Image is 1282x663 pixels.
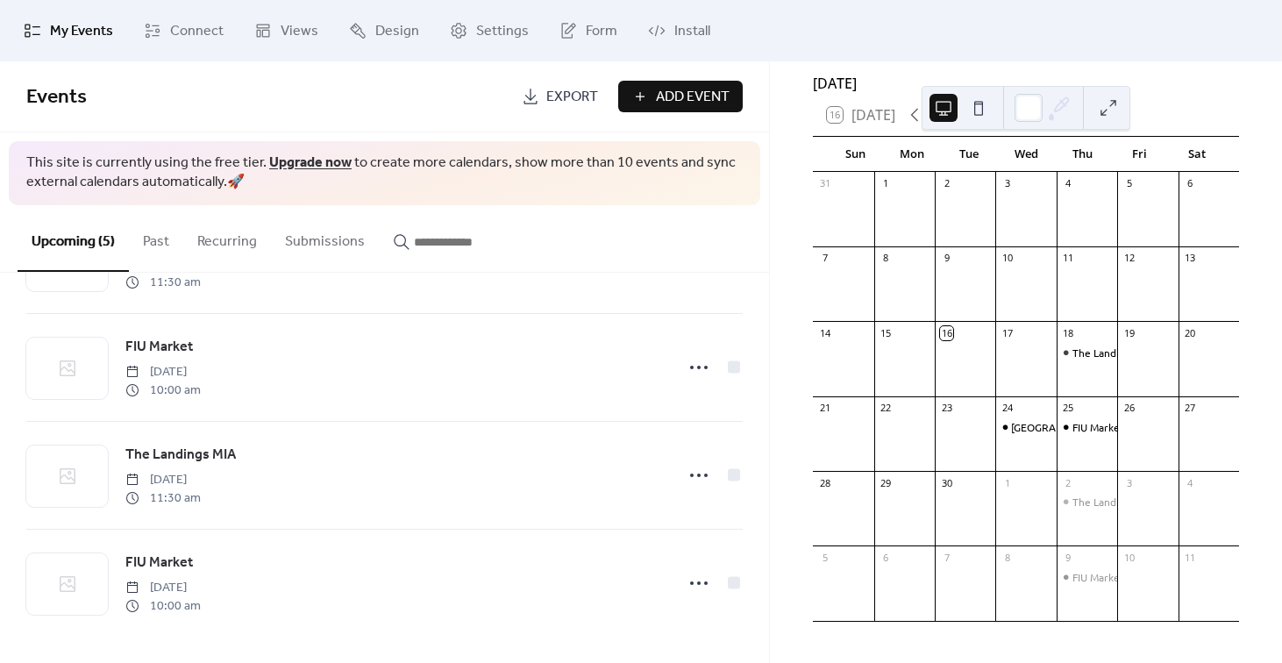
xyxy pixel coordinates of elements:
[1184,326,1197,339] div: 20
[818,252,831,265] div: 7
[940,326,953,339] div: 16
[375,21,419,42] span: Design
[586,21,617,42] span: Form
[941,137,998,172] div: Tue
[674,21,710,42] span: Install
[11,7,126,54] a: My Events
[1062,402,1075,415] div: 25
[131,7,237,54] a: Connect
[476,21,529,42] span: Settings
[1184,551,1197,564] div: 11
[940,476,953,489] div: 30
[125,274,201,292] span: 11:30 am
[1168,137,1225,172] div: Sat
[129,205,183,270] button: Past
[818,476,831,489] div: 28
[880,551,893,564] div: 6
[1062,177,1075,190] div: 4
[998,137,1055,172] div: Wed
[880,402,893,415] div: 22
[1184,402,1197,415] div: 27
[183,205,271,270] button: Recurring
[827,137,884,172] div: Sun
[995,420,1056,435] div: Miami Tower Pop Up
[281,21,318,42] span: Views
[880,252,893,265] div: 8
[1122,551,1136,564] div: 10
[880,177,893,190] div: 1
[125,552,193,574] a: FIU Market
[1062,326,1075,339] div: 18
[125,363,201,381] span: [DATE]
[1122,402,1136,415] div: 26
[125,471,201,489] span: [DATE]
[1057,495,1117,510] div: The Landings MIA
[170,21,224,42] span: Connect
[125,444,236,467] a: The Landings MIA
[125,489,201,508] span: 11:30 am
[26,153,743,193] span: This site is currently using the free tier. to create more calendars, show more than 10 events an...
[1057,420,1117,435] div: FIU Market
[940,551,953,564] div: 7
[1072,346,1157,360] div: The Landings MIA
[1001,252,1014,265] div: 10
[26,78,87,117] span: Events
[656,87,730,108] span: Add Event
[813,73,1239,94] div: [DATE]
[1001,326,1014,339] div: 17
[1062,252,1075,265] div: 11
[880,326,893,339] div: 15
[618,81,743,112] button: Add Event
[1001,177,1014,190] div: 3
[884,137,941,172] div: Mon
[1184,476,1197,489] div: 4
[125,336,193,359] a: FIU Market
[125,337,193,358] span: FIU Market
[125,445,236,466] span: The Landings MIA
[546,7,630,54] a: Form
[546,87,598,108] span: Export
[635,7,723,54] a: Install
[125,552,193,574] span: FIU Market
[1122,476,1136,489] div: 3
[1072,570,1124,585] div: FIU Market
[940,177,953,190] div: 2
[336,7,432,54] a: Design
[1055,137,1112,172] div: Thu
[437,7,542,54] a: Settings
[1184,177,1197,190] div: 6
[818,551,831,564] div: 5
[1011,420,1150,435] div: [GEOGRAPHIC_DATA] Pop Up
[50,21,113,42] span: My Events
[1001,476,1014,489] div: 1
[940,402,953,415] div: 23
[1122,252,1136,265] div: 12
[1057,570,1117,585] div: FIU Market
[1001,402,1014,415] div: 24
[125,381,201,400] span: 10:00 am
[1072,495,1157,510] div: The Landings MIA
[509,81,611,112] a: Export
[1001,551,1014,564] div: 8
[1072,420,1124,435] div: FIU Market
[1184,252,1197,265] div: 13
[241,7,331,54] a: Views
[818,177,831,190] div: 31
[1111,137,1168,172] div: Fri
[1122,326,1136,339] div: 19
[940,252,953,265] div: 9
[18,205,129,272] button: Upcoming (5)
[125,579,201,597] span: [DATE]
[271,205,379,270] button: Submissions
[1062,476,1075,489] div: 2
[818,326,831,339] div: 14
[1057,346,1117,360] div: The Landings MIA
[1122,177,1136,190] div: 5
[269,149,352,176] a: Upgrade now
[1062,551,1075,564] div: 9
[818,402,831,415] div: 21
[125,597,201,616] span: 10:00 am
[880,476,893,489] div: 29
